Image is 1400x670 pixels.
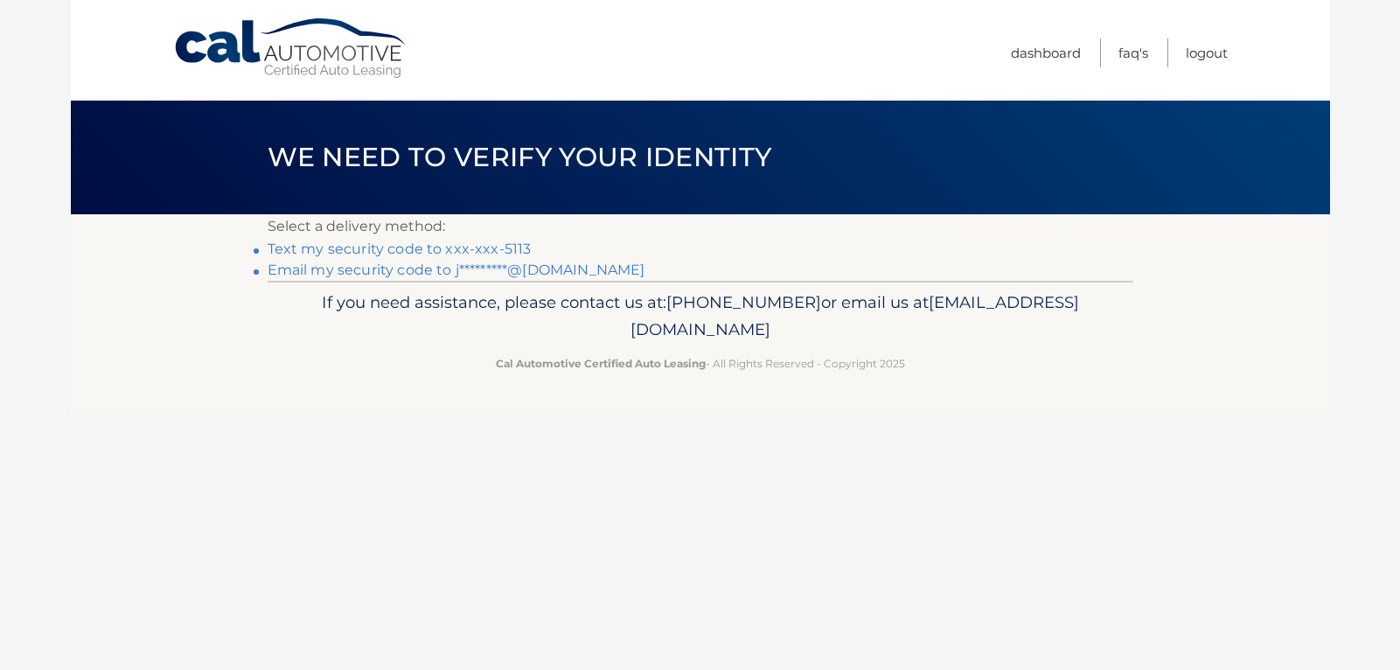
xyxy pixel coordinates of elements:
[1118,38,1148,67] a: FAQ's
[268,262,645,278] a: Email my security code to j*********@[DOMAIN_NAME]
[268,214,1133,239] p: Select a delivery method:
[1011,38,1081,67] a: Dashboard
[1186,38,1228,67] a: Logout
[279,289,1122,345] p: If you need assistance, please contact us at: or email us at
[268,241,532,257] a: Text my security code to xxx-xxx-5113
[173,17,409,80] a: Cal Automotive
[268,141,772,173] span: We need to verify your identity
[496,357,706,370] strong: Cal Automotive Certified Auto Leasing
[279,354,1122,373] p: - All Rights Reserved - Copyright 2025
[666,292,821,312] span: [PHONE_NUMBER]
